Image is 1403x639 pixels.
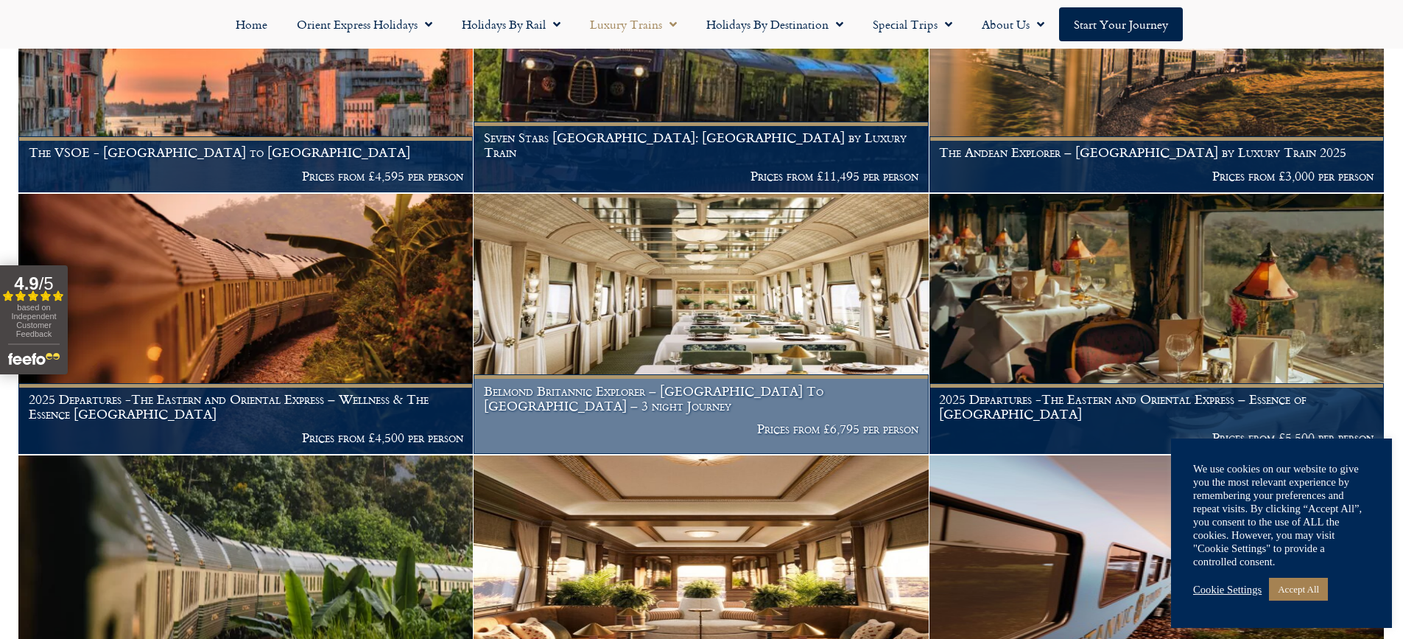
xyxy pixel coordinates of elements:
[484,384,918,413] h1: Belmond Britannic Explorer – [GEOGRAPHIC_DATA] To [GEOGRAPHIC_DATA] – 3 night Journey
[484,130,918,159] h1: Seven Stars [GEOGRAPHIC_DATA]: [GEOGRAPHIC_DATA] by Luxury Train
[575,7,692,41] a: Luxury Trains
[1269,578,1328,601] a: Accept All
[484,169,918,184] p: Prices from £11,495 per person
[29,145,463,160] h1: The VSOE - [GEOGRAPHIC_DATA] to [GEOGRAPHIC_DATA]
[18,194,474,455] a: 2025 Departures -The Eastern and Oriental Express – Wellness & The Essence [GEOGRAPHIC_DATA] Pric...
[939,392,1374,421] h1: 2025 Departures -The Eastern and Oriental Express – Essence of [GEOGRAPHIC_DATA]
[447,7,575,41] a: Holidays by Rail
[858,7,967,41] a: Special Trips
[1193,462,1370,568] div: We use cookies on our website to give you the most relevant experience by remembering your prefer...
[29,430,463,445] p: Prices from £4,500 per person
[939,169,1374,184] p: Prices from £3,000 per person
[1059,7,1183,41] a: Start your Journey
[7,7,1396,41] nav: Menu
[1193,583,1262,596] a: Cookie Settings
[29,169,463,184] p: Prices from £4,595 per person
[967,7,1059,41] a: About Us
[474,194,929,455] a: Belmond Britannic Explorer – [GEOGRAPHIC_DATA] To [GEOGRAPHIC_DATA] – 3 night Journey Prices from...
[484,422,918,436] p: Prices from £6,795 per person
[939,145,1374,160] h1: The Andean Explorer – [GEOGRAPHIC_DATA] by Luxury Train 2025
[939,430,1374,445] p: Prices from £5,500 per person
[221,7,282,41] a: Home
[282,7,447,41] a: Orient Express Holidays
[692,7,858,41] a: Holidays by Destination
[29,392,463,421] h1: 2025 Departures -The Eastern and Oriental Express – Wellness & The Essence [GEOGRAPHIC_DATA]
[929,194,1385,455] a: 2025 Departures -The Eastern and Oriental Express – Essence of [GEOGRAPHIC_DATA] Prices from £5,5...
